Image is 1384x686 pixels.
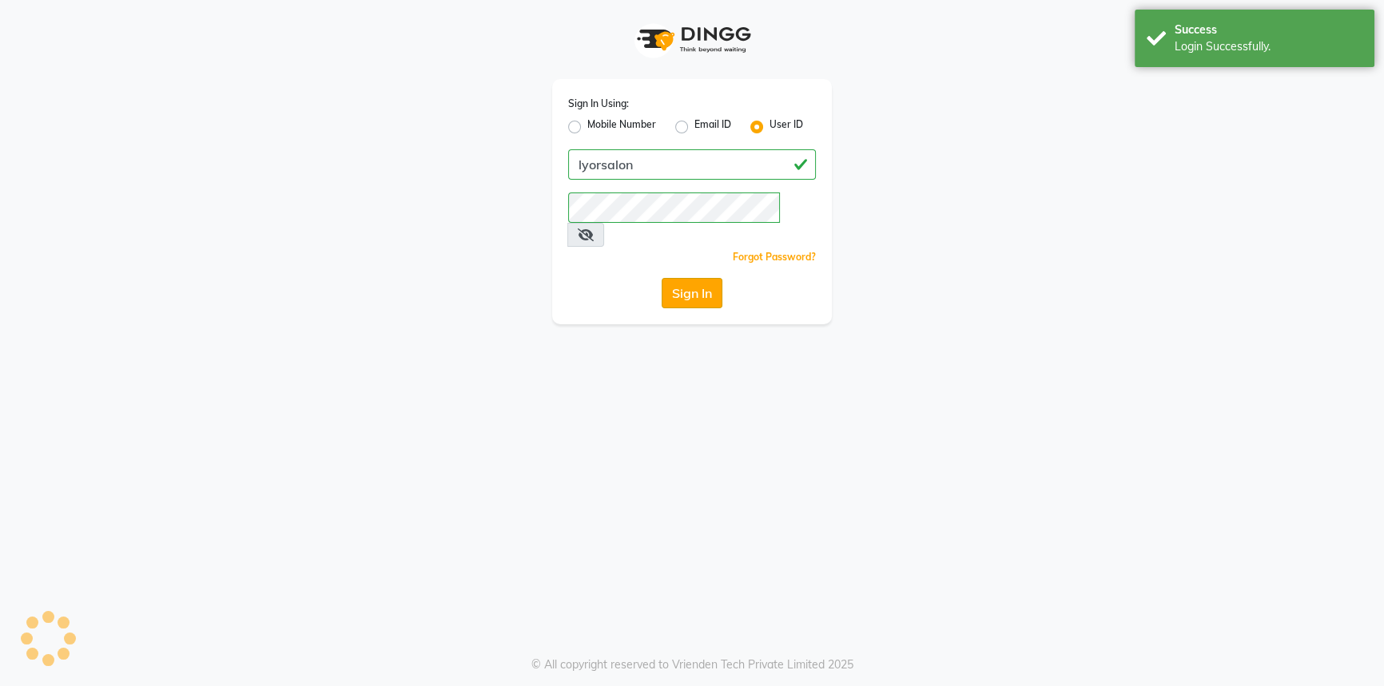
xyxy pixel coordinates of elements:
label: Sign In Using: [568,97,629,111]
input: Username [568,192,780,223]
input: Username [568,149,816,180]
label: User ID [770,117,803,137]
button: Sign In [662,278,722,308]
img: logo1.svg [628,16,756,63]
label: Email ID [694,117,731,137]
div: Login Successfully. [1175,38,1362,55]
label: Mobile Number [587,117,656,137]
div: Success [1175,22,1362,38]
a: Forgot Password? [733,251,816,263]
